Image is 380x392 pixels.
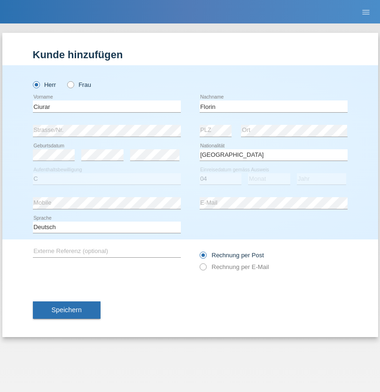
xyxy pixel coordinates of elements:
label: Herr [33,81,56,88]
label: Rechnung per Post [200,252,264,259]
h1: Kunde hinzufügen [33,49,348,61]
input: Rechnung per E-Mail [200,263,206,275]
i: menu [361,8,371,17]
label: Frau [67,81,91,88]
input: Frau [67,81,73,87]
a: menu [357,9,375,15]
label: Rechnung per E-Mail [200,263,269,270]
input: Herr [33,81,39,87]
input: Rechnung per Post [200,252,206,263]
span: Speichern [52,306,82,314]
button: Speichern [33,301,101,319]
